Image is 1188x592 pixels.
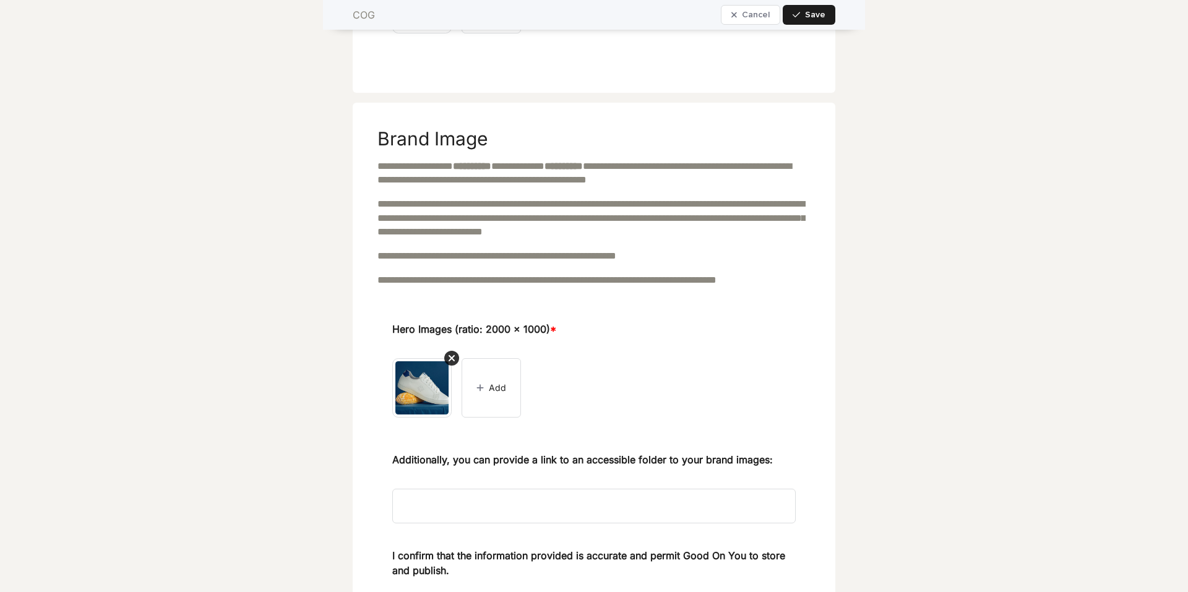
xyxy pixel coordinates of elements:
h2: COG [353,7,375,22]
span: Hero Images (ratio: 2000 x 1000) [392,322,556,353]
span: Additionally, you can provide a link to an accessible folder to your brand images: [392,452,773,484]
button: Cancel [721,5,780,25]
button: Add [462,358,521,418]
span: Cancel [742,11,770,19]
button: Save [783,5,835,25]
span: Add [489,382,506,394]
h2: Brand Image [377,127,488,150]
span: Save [805,11,825,19]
